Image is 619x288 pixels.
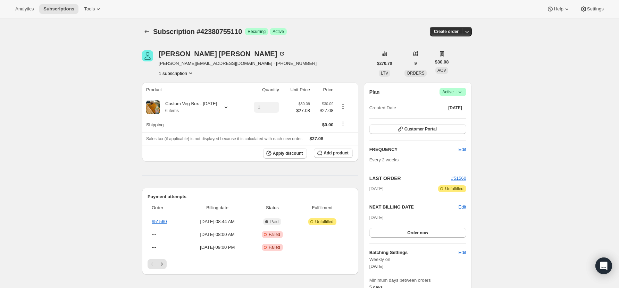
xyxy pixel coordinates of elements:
[369,264,384,269] span: [DATE]
[153,28,242,35] span: Subscription #42380755110
[159,70,194,77] button: Product actions
[369,215,384,220] span: [DATE]
[444,103,466,113] button: [DATE]
[442,88,463,95] span: Active
[142,50,153,61] span: Heather McKenzie
[186,244,249,251] span: [DATE] · 09:00 PM
[369,277,466,284] span: Minimum days between orders
[369,204,459,211] h2: NEXT BILLING DATE
[270,219,278,225] span: Paid
[39,4,78,14] button: Subscriptions
[410,59,421,68] button: 9
[186,204,249,211] span: Billing date
[437,68,446,73] span: AOV
[269,232,280,237] span: Failed
[459,146,466,153] span: Edit
[430,27,463,36] button: Create order
[595,257,612,274] div: Open Intercom Messenger
[157,259,167,269] button: Next
[148,200,184,215] th: Order
[152,232,156,237] span: ---
[448,105,462,111] span: [DATE]
[142,117,243,132] th: Shipping
[454,247,470,258] button: Edit
[369,249,459,256] h6: Batching Settings
[11,4,38,14] button: Analytics
[142,27,152,36] button: Subscriptions
[148,259,353,269] nav: Pagination
[369,157,399,162] span: Every 2 weeks
[407,71,424,76] span: ORDERS
[324,150,348,156] span: Add product
[159,60,317,67] span: [PERSON_NAME][EMAIL_ADDRESS][DOMAIN_NAME] · [PHONE_NUMBER]
[148,193,353,200] h2: Payment attempts
[263,148,307,159] button: Apply discount
[459,249,466,256] span: Edit
[543,4,574,14] button: Help
[15,6,34,12] span: Analytics
[369,88,380,95] h2: Plan
[160,100,217,114] div: Custom Veg Box - [DATE]
[337,103,349,110] button: Product actions
[373,59,396,68] button: $270.70
[381,71,388,76] span: LTV
[369,104,396,111] span: Created Date
[435,59,449,66] span: $30.08
[273,151,303,156] span: Apply discount
[314,148,352,158] button: Add product
[554,6,563,12] span: Help
[152,219,167,224] a: #51560
[377,61,392,66] span: $270.70
[312,82,336,98] th: Price
[369,228,466,238] button: Order now
[434,29,459,34] span: Create order
[322,122,334,127] span: $0.00
[243,82,281,98] th: Quantity
[404,126,437,132] span: Customer Portal
[310,136,324,141] span: $27.08
[299,102,310,106] small: $30.09
[455,89,457,95] span: |
[322,102,333,106] small: $30.09
[407,230,428,236] span: Order now
[248,29,266,34] span: Recurring
[445,186,463,192] span: Unfulfilled
[451,175,466,182] button: #51560
[337,120,349,128] button: Shipping actions
[152,245,156,250] span: ---
[415,61,417,66] span: 9
[369,146,459,153] h2: FREQUENCY
[142,82,243,98] th: Product
[369,185,384,192] span: [DATE]
[451,176,466,181] a: #51560
[369,124,466,134] button: Customer Portal
[314,107,334,114] span: $27.08
[459,204,466,211] button: Edit
[273,29,284,34] span: Active
[165,108,179,113] small: 6 items
[369,256,466,263] span: Weekly on
[84,6,95,12] span: Tools
[587,6,604,12] span: Settings
[576,4,608,14] button: Settings
[146,136,303,141] span: Sales tax (if applicable) is not displayed because it is calculated with each new order.
[186,218,249,225] span: [DATE] · 08:44 AM
[454,144,470,155] button: Edit
[296,107,310,114] span: $27.08
[146,100,160,114] img: product img
[253,204,292,211] span: Status
[186,231,249,238] span: [DATE] · 08:00 AM
[43,6,74,12] span: Subscriptions
[315,219,334,225] span: Unfulfilled
[281,82,312,98] th: Unit Price
[369,175,451,182] h2: LAST ORDER
[269,245,280,250] span: Failed
[159,50,285,57] div: [PERSON_NAME] [PERSON_NAME]
[296,204,349,211] span: Fulfillment
[80,4,106,14] button: Tools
